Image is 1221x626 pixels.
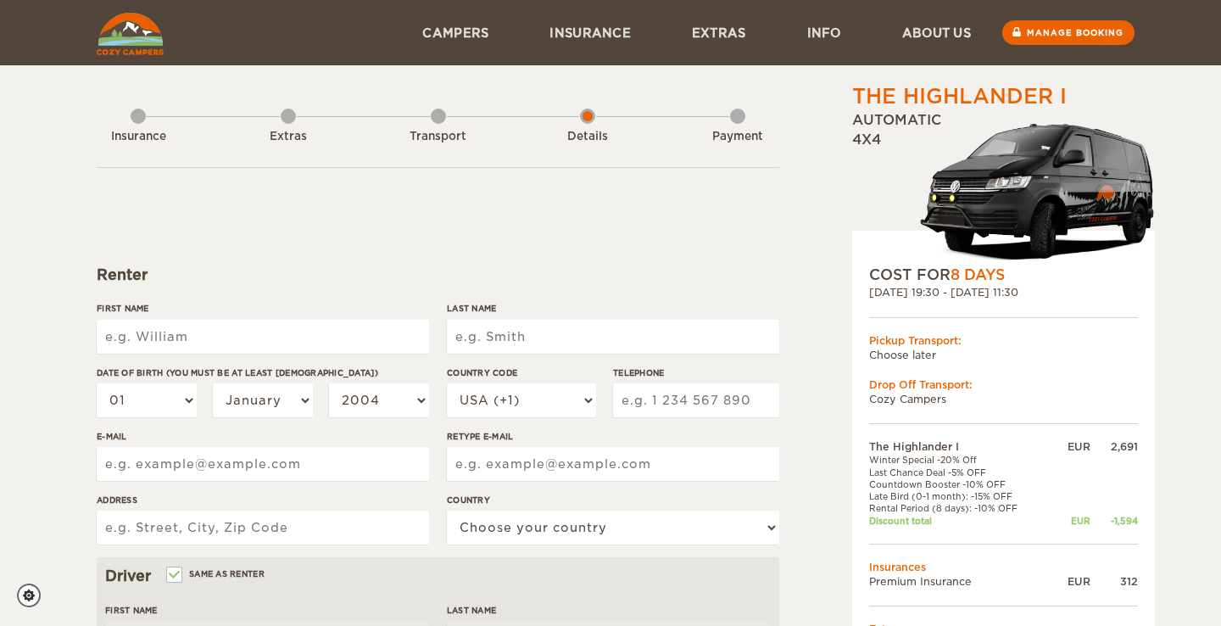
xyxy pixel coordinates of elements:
[97,430,429,443] label: E-mail
[920,116,1155,265] img: stor-stuttur-old-new-5.png
[1002,20,1135,45] a: Manage booking
[869,333,1138,348] div: Pickup Transport:
[869,377,1138,392] div: Drop Off Transport:
[613,366,779,379] label: Telephone
[1051,574,1090,589] div: EUR
[1090,574,1138,589] div: 312
[242,129,335,145] div: Extras
[613,383,779,417] input: e.g. 1 234 567 890
[869,392,1138,406] td: Cozy Campers
[97,494,429,506] label: Address
[168,571,179,582] input: Same as renter
[852,82,1067,111] div: The Highlander I
[392,129,485,145] div: Transport
[447,430,779,443] label: Retype E-mail
[447,302,779,315] label: Last Name
[1051,515,1090,527] div: EUR
[447,604,771,617] label: Last Name
[951,266,1005,283] span: 8 Days
[869,574,1051,589] td: Premium Insurance
[97,302,429,315] label: First Name
[1090,515,1138,527] div: -1,594
[447,366,596,379] label: Country Code
[97,13,164,55] img: Cozy Campers
[97,511,429,545] input: e.g. Street, City, Zip Code
[852,111,1155,265] div: Automatic 4x4
[869,348,1138,362] td: Choose later
[869,285,1138,299] div: [DATE] 19:30 - [DATE] 11:30
[691,129,784,145] div: Payment
[1051,439,1090,454] div: EUR
[869,439,1051,454] td: The Highlander I
[105,604,429,617] label: First Name
[168,566,265,582] label: Same as renter
[92,129,185,145] div: Insurance
[869,467,1051,478] td: Last Chance Deal -5% OFF
[447,320,779,354] input: e.g. Smith
[869,454,1051,466] td: Winter Special -20% Off
[447,494,779,506] label: Country
[869,265,1138,285] div: COST FOR
[97,320,429,354] input: e.g. William
[541,129,634,145] div: Details
[1090,439,1138,454] div: 2,691
[869,490,1051,502] td: Late Bird (0-1 month): -15% OFF
[869,502,1051,514] td: Rental Period (8 days): -10% OFF
[17,584,52,607] a: Cookie settings
[869,515,1051,527] td: Discount total
[447,447,779,481] input: e.g. example@example.com
[97,366,429,379] label: Date of birth (You must be at least [DEMOGRAPHIC_DATA])
[869,478,1051,490] td: Countdown Booster -10% OFF
[105,566,771,586] div: Driver
[97,447,429,481] input: e.g. example@example.com
[869,560,1138,574] td: Insurances
[97,265,779,285] div: Renter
